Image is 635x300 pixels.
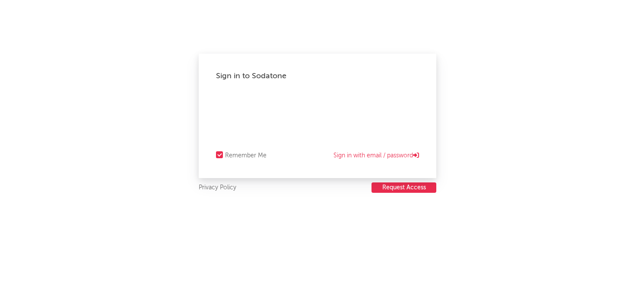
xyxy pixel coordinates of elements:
a: Sign in with email / password [333,150,419,161]
button: Request Access [371,182,436,193]
div: Sign in to Sodatone [216,71,419,81]
a: Privacy Policy [199,182,236,193]
div: Remember Me [225,150,267,161]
